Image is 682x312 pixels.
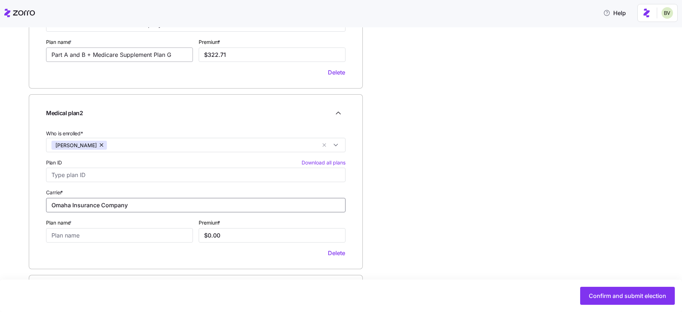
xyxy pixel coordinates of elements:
[46,130,83,137] span: Who is enrolled*
[46,38,73,46] label: Plan name
[199,219,222,227] label: Premium
[46,159,62,166] span: Plan ID
[580,287,675,305] button: Confirm and submit election
[55,141,97,150] span: [PERSON_NAME]
[199,38,222,46] label: Premium
[603,9,626,17] span: Help
[46,198,345,212] input: Carrier
[46,219,73,227] label: Plan name
[302,159,345,166] span: Download all plans
[661,7,673,19] img: 676487ef2089eb4995defdc85707b4f5
[199,228,345,243] input: $
[46,109,83,118] span: Medical plan 2
[328,68,345,77] button: Delete
[199,48,345,62] input: $
[46,189,64,196] label: Carrier
[589,291,666,300] span: Confirm and submit election
[328,248,345,258] button: Delete
[302,159,345,166] button: Plan ID
[46,48,193,62] input: Plan name
[46,228,193,243] input: Plan name
[328,249,345,257] span: Delete
[328,68,345,77] span: Delete
[597,6,632,20] button: Help
[46,168,345,182] input: Type plan ID
[334,109,343,117] svg: Collapse employee form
